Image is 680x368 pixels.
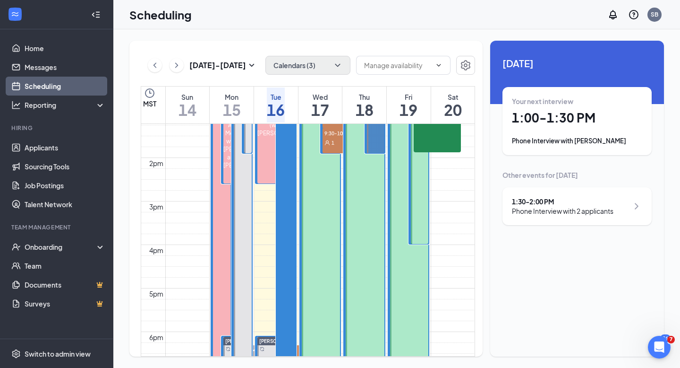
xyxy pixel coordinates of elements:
[356,92,374,102] div: Thu
[225,338,265,344] span: [PERSON_NAME]
[267,102,285,118] h1: 16
[309,87,331,123] a: September 17, 2025
[311,92,329,102] div: Wed
[502,170,652,180] div: Other events for [DATE]
[147,202,165,212] div: 3pm
[25,275,105,294] a: DocumentsCrown
[178,92,196,102] div: Sun
[512,197,613,206] div: 1:30 - 2:00 PM
[631,201,642,212] svg: ChevronRight
[144,88,155,99] svg: Clock
[177,87,198,123] a: September 14, 2025
[223,129,241,169] div: Meet with [PERSON_NAME] and [PERSON_NAME]
[25,77,105,96] a: Scheduling
[444,92,462,102] div: Sat
[226,347,230,351] svg: Sync
[333,61,342,70] svg: ChevronDown
[651,10,658,18] div: SB
[148,58,162,72] button: ChevronLeft
[11,223,103,231] div: Team Management
[172,60,181,71] svg: ChevronRight
[11,349,21,359] svg: Settings
[147,158,165,168] div: 2pm
[444,102,462,118] h1: 20
[512,110,642,126] h1: 1:00 - 1:30 PM
[311,102,329,118] h1: 17
[648,336,671,359] iframe: Intercom live chat
[257,113,296,137] div: EC Meeting (with [PERSON_NAME])
[178,102,196,118] h1: 14
[354,87,375,123] a: September 18, 2025
[512,96,642,106] div: Your next interview
[25,195,105,214] a: Talent Network
[246,60,257,71] svg: SmallChevronDown
[11,242,21,252] svg: UserCheck
[399,92,417,102] div: Fri
[607,9,619,20] svg: Notifications
[189,60,246,70] h3: [DATE] - [DATE]
[512,136,642,146] div: Phone Interview with [PERSON_NAME]
[221,87,243,123] a: September 15, 2025
[147,245,165,255] div: 4pm
[265,87,287,123] a: September 16, 2025
[25,100,106,110] div: Reporting
[25,242,97,252] div: Onboarding
[129,7,192,23] h1: Scheduling
[25,349,91,359] div: Switch to admin view
[265,56,350,75] button: Calendars (3)ChevronDown
[660,334,671,342] div: 96
[259,338,299,344] span: [PERSON_NAME]
[502,56,652,70] span: [DATE]
[460,60,471,71] svg: Settings
[364,60,431,70] input: Manage availability
[628,9,639,20] svg: QuestionInfo
[147,289,165,299] div: 5pm
[399,102,417,118] h1: 19
[147,332,165,342] div: 6pm
[170,58,184,72] button: ChevronRight
[25,294,105,313] a: SurveysCrown
[435,61,442,69] svg: ChevronDown
[223,92,241,102] div: Mon
[667,336,675,343] span: 7
[11,100,21,110] svg: Analysis
[260,347,264,351] svg: Sync
[223,102,241,118] h1: 15
[11,124,103,132] div: Hiring
[25,157,105,176] a: Sourcing Tools
[456,56,475,75] button: Settings
[143,99,156,108] span: MST
[25,138,105,157] a: Applicants
[398,87,419,123] a: September 19, 2025
[150,60,160,71] svg: ChevronLeft
[25,58,105,77] a: Messages
[356,102,374,118] h1: 18
[25,256,105,275] a: Team
[91,10,101,19] svg: Collapse
[25,176,105,195] a: Job Postings
[10,9,20,19] svg: WorkstreamLogo
[442,87,464,123] a: September 20, 2025
[512,206,613,216] div: Phone Interview with 2 applicants
[267,92,285,102] div: Tue
[25,39,105,58] a: Home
